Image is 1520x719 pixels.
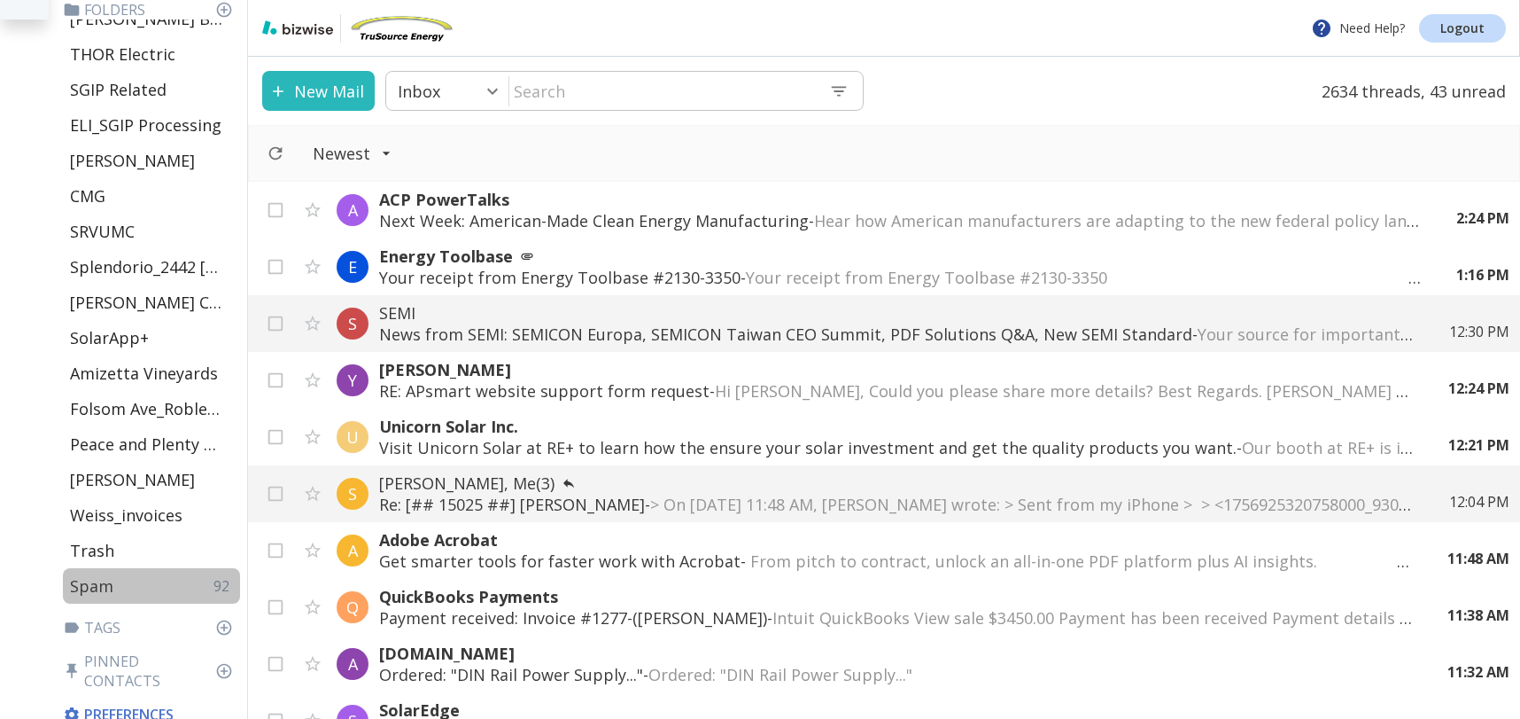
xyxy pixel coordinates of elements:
p: Ordered: "DIN Rail Power Supply..." - [379,664,1412,685]
p: U [346,426,359,448]
p: ACP PowerTalks [379,189,1421,210]
p: [PERSON_NAME] [70,150,195,171]
p: E [348,256,357,277]
p: S [348,313,357,334]
p: RE: APsmart website support form request - [379,380,1413,402]
p: Q [346,597,359,618]
p: Tags [63,618,240,637]
p: SRVUMC [70,221,135,242]
button: New Mail [262,71,375,111]
img: bizwise [262,20,333,35]
p: [PERSON_NAME] [70,469,195,490]
p: News from SEMI: SEMICON Europa, SEMICON Taiwan CEO Summit, PDF Solutions Q&A, New SEMI Standard - [379,324,1414,345]
div: Weiss_invoices [63,497,240,533]
div: THOR Electric [63,36,240,72]
p: Your receipt from Energy Toolbase #2130-3350 - [379,267,1421,288]
p: Energy Toolbase [379,246,1421,267]
p: 11:38 AM [1447,606,1509,625]
div: SRVUMC [63,214,240,249]
div: SolarApp+ [63,320,240,356]
button: Refresh [260,137,291,169]
p: QuickBooks Payments [379,586,1412,607]
p: Spam [70,575,113,597]
p: A [348,199,358,221]
p: THOR Electric [70,43,175,65]
div: [PERSON_NAME] [63,462,240,497]
p: [DOMAIN_NAME] [379,643,1412,664]
div: Splendorio_2442 [GEOGRAPHIC_DATA] [63,249,240,285]
span: Ordered: "DIN Rail Power Supply..."͏ ‌ ͏ ‌ ͏ ‌ ͏ ‌ ͏ ‌ ͏ ‌ ͏ ‌ ͏ ‌ ͏ ‌ ͏ ‌ ͏ ‌ ͏ ‌ ͏ ‌ ͏ ‌ ͏ ‌ ͏ ... [648,664,1253,685]
input: Search [509,73,815,109]
p: Unicorn Solar Inc. [379,416,1413,437]
div: CMG [63,178,240,214]
p: Next Week: American-Made Clean Energy Manufacturing - [379,210,1421,231]
p: ELI_SGIP Processing [70,114,221,136]
p: [PERSON_NAME], Me (3) [379,473,1414,494]
button: Filter [295,134,409,173]
p: 92 [213,576,237,596]
p: 12:24 PM [1448,379,1509,398]
p: SGIP Related [70,79,167,100]
p: Trash [70,540,114,561]
p: Re: [## 15025 ##] [PERSON_NAME] - [379,494,1414,515]
div: Trash [63,533,240,568]
div: Spam92 [63,568,240,604]
p: Amizetta Vineyards [70,363,218,384]
p: [PERSON_NAME] [379,359,1413,380]
p: Pinned Contacts [63,652,240,691]
p: [PERSON_NAME] CPA Financial [70,292,222,313]
div: SGIP Related [63,72,240,107]
p: 1:16 PM [1456,265,1509,285]
p: Adobe Acrobat [379,529,1412,551]
p: Peace and Plenty Farms [70,434,222,455]
p: Inbox [398,81,440,102]
p: Y [348,370,357,391]
div: [PERSON_NAME] CPA Financial [63,285,240,320]
div: [PERSON_NAME] [63,143,240,178]
p: CMG [70,185,105,207]
p: SolarApp+ [70,327,149,348]
p: A [348,540,358,561]
div: Folsom Ave_Robleto [63,391,240,426]
p: 11:48 AM [1447,549,1509,568]
p: Visit Unicorn Solar at RE+ to learn how the ensure your solar investment and get the quality prod... [379,437,1413,458]
p: Logout [1440,22,1485,35]
p: 12:21 PM [1448,435,1509,455]
p: 2:24 PM [1456,208,1509,228]
p: Get smarter tools for faster work with Acrobat - [379,551,1412,572]
p: Splendorio_2442 [GEOGRAPHIC_DATA] [70,256,222,277]
p: 12:30 PM [1449,322,1509,341]
p: A [348,653,358,675]
p: Need Help? [1311,18,1405,39]
img: TruSource Energy, Inc. [348,14,454,43]
div: Peace and Plenty Farms [63,426,240,462]
p: 12:04 PM [1449,492,1509,512]
p: Folsom Ave_Robleto [70,398,222,419]
div: ELI_SGIP Processing [63,107,240,143]
span: Your receipt from Energy Toolbase #2130-3350 ͏ ͏ ͏ ͏ ͏ ͏ ͏ ͏ ͏ ͏ ͏ ͏ ͏ ͏ ͏ ͏ ͏ ͏ ͏ ͏ ͏ ͏ ͏ ͏ ͏ ͏ ... [746,267,1453,288]
div: Amizetta Vineyards [63,356,240,391]
p: SEMI [379,302,1414,324]
p: Payment received: Invoice #1277-([PERSON_NAME]) - [379,607,1412,629]
p: S [348,483,357,504]
p: 2634 threads, 43 unread [1311,71,1506,111]
a: Logout [1419,14,1506,43]
p: 11:32 AM [1447,662,1509,682]
p: Weiss_invoices [70,504,182,526]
